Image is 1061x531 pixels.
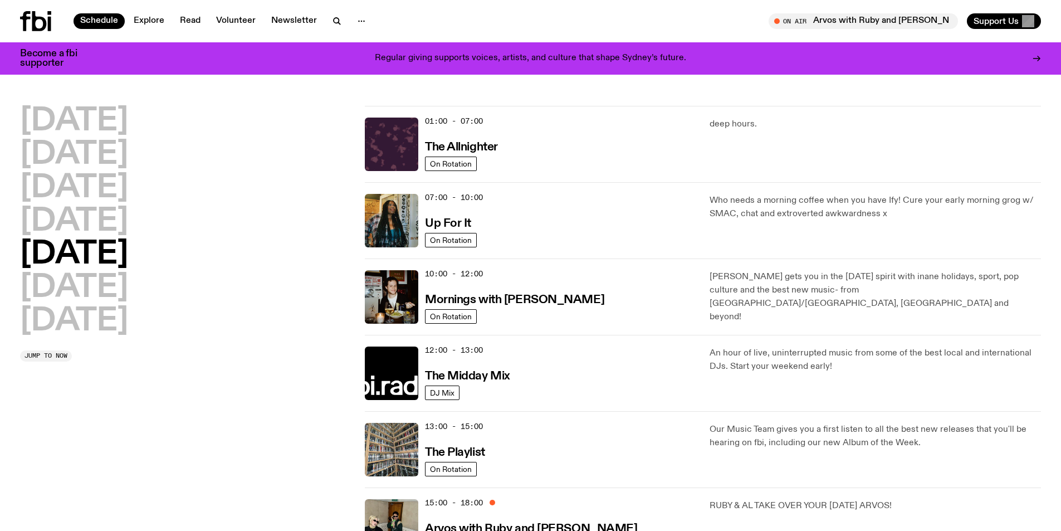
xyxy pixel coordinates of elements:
[974,16,1019,26] span: Support Us
[425,294,604,306] h3: Mornings with [PERSON_NAME]
[375,53,686,64] p: Regular giving supports voices, artists, and culture that shape Sydney’s future.
[425,269,483,279] span: 10:00 - 12:00
[20,350,72,362] button: Jump to now
[425,345,483,355] span: 12:00 - 13:00
[425,139,498,153] a: The Allnighter
[425,192,483,203] span: 07:00 - 10:00
[710,347,1041,373] p: An hour of live, uninterrupted music from some of the best local and international DJs. Start you...
[127,13,171,29] a: Explore
[710,499,1041,513] p: RUBY & AL TAKE OVER YOUR [DATE] ARVOS!
[710,194,1041,221] p: Who needs a morning coffee when you have Ify! Cure your early morning grog w/ SMAC, chat and extr...
[365,270,418,324] img: Sam blankly stares at the camera, brightly lit by a camera flash wearing a hat collared shirt and...
[425,421,483,432] span: 13:00 - 15:00
[20,239,128,270] button: [DATE]
[425,218,471,230] h3: Up For It
[425,462,477,476] a: On Rotation
[425,386,459,400] a: DJ Mix
[425,157,477,171] a: On Rotation
[967,13,1041,29] button: Support Us
[769,13,958,29] button: On AirArvos with Ruby and [PERSON_NAME]
[365,423,418,476] img: A corner shot of the fbi music library
[425,116,483,126] span: 01:00 - 07:00
[710,118,1041,131] p: deep hours.
[425,368,510,382] a: The Midday Mix
[425,445,485,459] a: The Playlist
[425,371,510,382] h3: The Midday Mix
[425,216,471,230] a: Up For It
[74,13,125,29] a: Schedule
[425,233,477,247] a: On Rotation
[710,423,1041,450] p: Our Music Team gives you a first listen to all the best new releases that you'll be hearing on fb...
[25,353,67,359] span: Jump to now
[173,13,207,29] a: Read
[20,173,128,204] button: [DATE]
[209,13,262,29] a: Volunteer
[20,272,128,304] button: [DATE]
[430,236,472,244] span: On Rotation
[20,106,128,137] button: [DATE]
[425,447,485,459] h3: The Playlist
[20,306,128,337] button: [DATE]
[430,465,472,473] span: On Rotation
[425,309,477,324] a: On Rotation
[20,49,91,68] h3: Become a fbi supporter
[425,142,498,153] h3: The Allnighter
[425,498,483,508] span: 15:00 - 18:00
[430,159,472,168] span: On Rotation
[425,292,604,306] a: Mornings with [PERSON_NAME]
[265,13,324,29] a: Newsletter
[430,312,472,320] span: On Rotation
[710,270,1041,324] p: [PERSON_NAME] gets you in the [DATE] spirit with inane holidays, sport, pop culture and the best ...
[365,194,418,247] img: Ify - a Brown Skin girl with black braided twists, looking up to the side with her tongue stickin...
[430,388,454,397] span: DJ Mix
[20,139,128,170] button: [DATE]
[20,206,128,237] button: [DATE]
